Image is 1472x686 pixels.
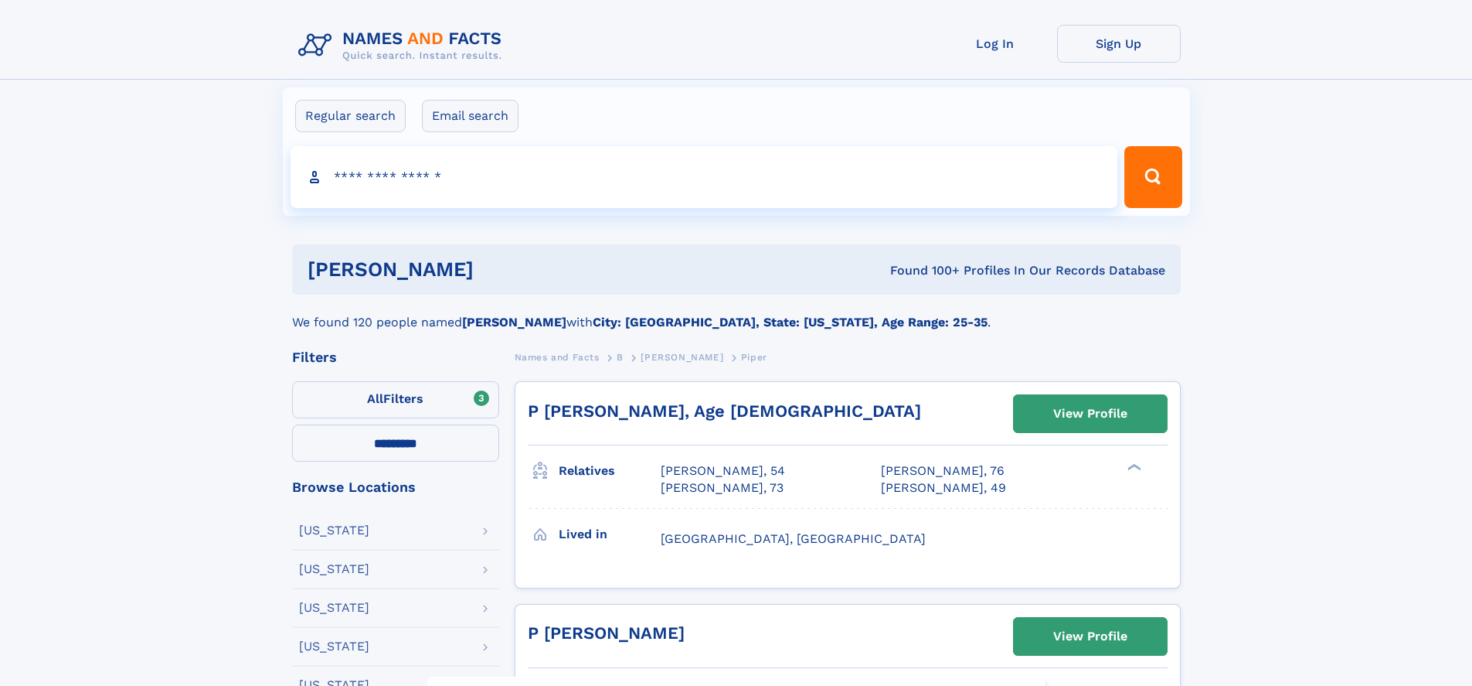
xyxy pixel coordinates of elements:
[299,524,369,537] div: [US_STATE]
[933,25,1057,63] a: Log In
[292,25,515,67] img: Logo Names and Facts
[299,640,369,653] div: [US_STATE]
[617,352,624,363] span: B
[641,347,723,367] a: [PERSON_NAME]
[528,623,685,643] a: P [PERSON_NAME]
[559,521,661,548] h3: Lived in
[291,146,1118,208] input: search input
[292,480,499,494] div: Browse Locations
[515,347,600,367] a: Names and Facts
[1014,618,1167,655] a: View Profile
[661,531,926,546] span: [GEOGRAPHIC_DATA], [GEOGRAPHIC_DATA]
[881,462,1005,480] a: [PERSON_NAME], 76
[308,260,682,279] h1: [PERSON_NAME]
[528,401,921,421] a: P [PERSON_NAME], Age [DEMOGRAPHIC_DATA]
[422,100,518,132] label: Email search
[741,352,767,363] span: Piper
[593,315,988,329] b: City: [GEOGRAPHIC_DATA], State: [US_STATE], Age Range: 25-35
[295,100,406,132] label: Regular search
[617,347,624,367] a: B
[1053,619,1127,654] div: View Profile
[1124,462,1142,473] div: ❯
[462,315,566,329] b: [PERSON_NAME]
[881,480,1006,497] a: [PERSON_NAME], 49
[292,350,499,364] div: Filters
[1057,25,1181,63] a: Sign Up
[661,462,785,480] a: [PERSON_NAME], 54
[292,381,499,418] label: Filters
[682,262,1165,279] div: Found 100+ Profiles In Our Records Database
[1124,146,1181,208] button: Search Button
[299,563,369,575] div: [US_STATE]
[1053,396,1127,432] div: View Profile
[1014,395,1167,432] a: View Profile
[559,458,661,484] h3: Relatives
[292,295,1181,332] div: We found 120 people named with .
[661,480,784,497] a: [PERSON_NAME], 73
[641,352,723,363] span: [PERSON_NAME]
[367,391,383,406] span: All
[299,602,369,614] div: [US_STATE]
